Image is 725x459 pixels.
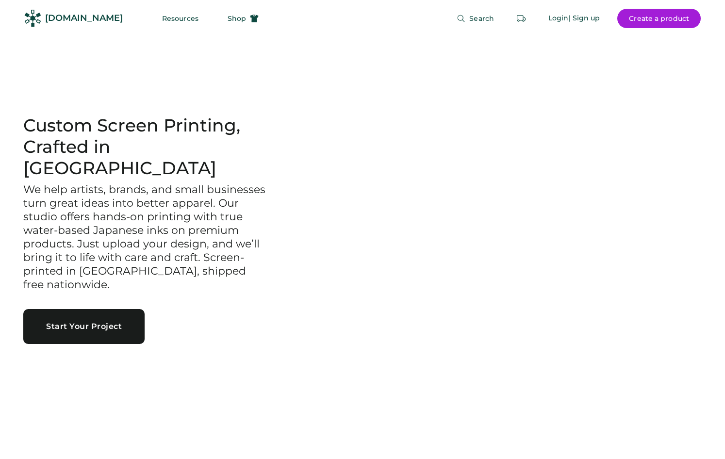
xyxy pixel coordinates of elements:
div: Login [548,14,569,23]
button: Shop [216,9,270,28]
button: Create a product [617,9,701,28]
h3: We help artists, brands, and small businesses turn great ideas into better apparel. Our studio of... [23,183,267,292]
img: Rendered Logo - Screens [24,10,41,27]
button: Start Your Project [23,309,145,344]
button: Resources [150,9,210,28]
span: Shop [228,15,246,22]
div: [DOMAIN_NAME] [45,12,123,24]
button: Search [445,9,506,28]
button: Retrieve an order [511,9,531,28]
div: | Sign up [568,14,600,23]
span: Search [469,15,494,22]
h1: Custom Screen Printing, Crafted in [GEOGRAPHIC_DATA] [23,115,267,179]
